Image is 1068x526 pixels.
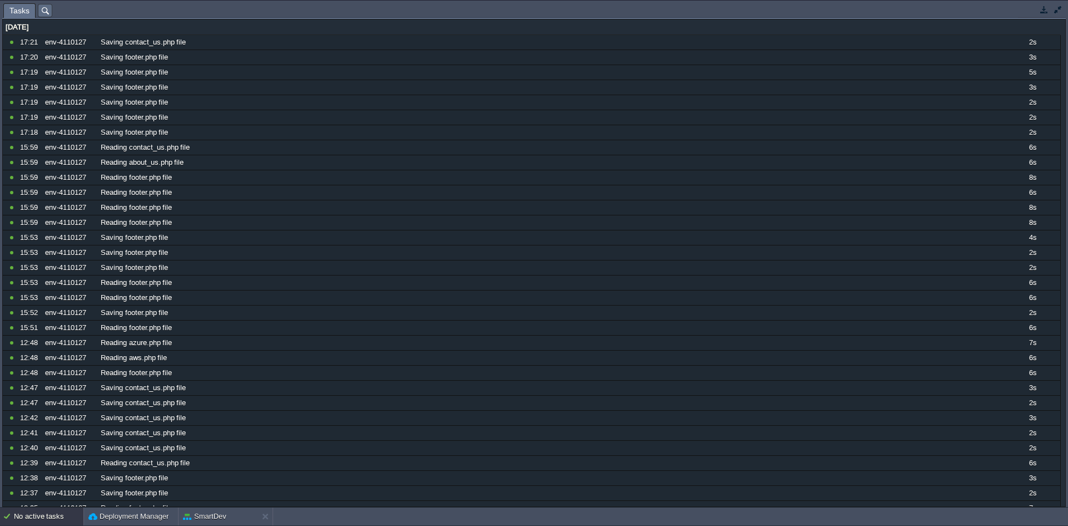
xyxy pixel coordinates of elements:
div: 7s [1005,501,1060,515]
div: env-4110127 [42,336,97,350]
div: 5s [1005,65,1060,80]
div: 17:20 [20,50,41,65]
div: env-4110127 [42,366,97,380]
div: env-4110127 [42,426,97,440]
div: 8s [1005,215,1060,230]
div: env-4110127 [42,200,97,215]
div: 17:18 [20,125,41,140]
div: 15:53 [20,230,41,245]
div: 3s [1005,80,1060,95]
div: 2s [1005,95,1060,110]
div: 12:40 [20,441,41,455]
div: env-4110127 [42,381,97,395]
div: 8s [1005,170,1060,185]
div: 15:53 [20,245,41,260]
span: Reading footer.php file [101,218,172,228]
div: env-4110127 [42,276,97,290]
div: 6s [1005,140,1060,155]
div: 2s [1005,245,1060,260]
span: Reading footer.php file [101,173,172,183]
div: 17:19 [20,110,41,125]
div: 2s [1005,441,1060,455]
div: 7s [1005,336,1060,350]
span: Reading contact_us.php file [101,458,190,468]
div: 15:59 [20,215,41,230]
div: 6s [1005,276,1060,290]
div: 3s [1005,381,1060,395]
div: 12:39 [20,456,41,470]
div: 15:51 [20,321,41,335]
div: [DATE] [3,20,1060,35]
div: 2s [1005,35,1060,50]
div: 12:37 [20,486,41,500]
div: 6s [1005,185,1060,200]
div: env-4110127 [42,50,97,65]
div: 15:53 [20,291,41,305]
div: 6s [1005,366,1060,380]
div: 17:19 [20,80,41,95]
div: 6s [1005,155,1060,170]
div: 15:52 [20,306,41,320]
div: env-4110127 [42,80,97,95]
div: 12:48 [20,366,41,380]
div: 12:47 [20,381,41,395]
span: Reading contact_us.php file [101,142,190,153]
span: Saving footer.php file [101,233,168,243]
div: env-4110127 [42,291,97,305]
div: 17:19 [20,65,41,80]
span: Saving footer.php file [101,112,168,122]
div: 3s [1005,411,1060,425]
div: env-4110127 [42,486,97,500]
div: 4s [1005,230,1060,245]
div: 17:19 [20,95,41,110]
div: 17:21 [20,35,41,50]
div: env-4110127 [42,396,97,410]
div: 6s [1005,456,1060,470]
div: 12:35 [20,501,41,515]
span: Saving contact_us.php file [101,443,186,453]
div: env-4110127 [42,140,97,155]
div: 3s [1005,50,1060,65]
span: Reading about_us.php file [101,158,184,168]
div: env-4110127 [42,245,97,260]
div: 15:53 [20,260,41,275]
span: Reading azure.php file [101,338,172,348]
div: env-4110127 [42,230,97,245]
div: 8s [1005,200,1060,215]
div: env-4110127 [42,471,97,485]
span: Reading footer.php file [101,203,172,213]
div: env-4110127 [42,260,97,275]
div: 15:59 [20,200,41,215]
span: Saving footer.php file [101,97,168,107]
span: Reading footer.php file [101,293,172,303]
button: SmartDev [183,511,226,522]
span: Saving footer.php file [101,127,168,137]
span: Saving footer.php file [101,82,168,92]
span: Saving footer.php file [101,473,168,483]
div: 2s [1005,110,1060,125]
div: env-4110127 [42,456,97,470]
span: Saving footer.php file [101,308,168,318]
div: 12:48 [20,351,41,365]
div: 12:48 [20,336,41,350]
div: env-4110127 [42,155,97,170]
span: Saving footer.php file [101,488,168,498]
div: 15:53 [20,276,41,290]
div: 15:59 [20,185,41,200]
div: 12:47 [20,396,41,410]
div: 6s [1005,321,1060,335]
div: env-4110127 [42,170,97,185]
div: 2s [1005,306,1060,320]
span: Saving contact_us.php file [101,398,186,408]
div: env-4110127 [42,321,97,335]
div: env-4110127 [42,441,97,455]
span: Saving footer.php file [101,52,168,62]
div: 2s [1005,426,1060,440]
div: 2s [1005,486,1060,500]
div: env-4110127 [42,110,97,125]
span: Saving contact_us.php file [101,37,186,47]
div: 2s [1005,260,1060,275]
span: Reading footer.php file [101,368,172,378]
span: Reading aws.php file [101,353,167,363]
span: Saving footer.php file [101,263,168,273]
